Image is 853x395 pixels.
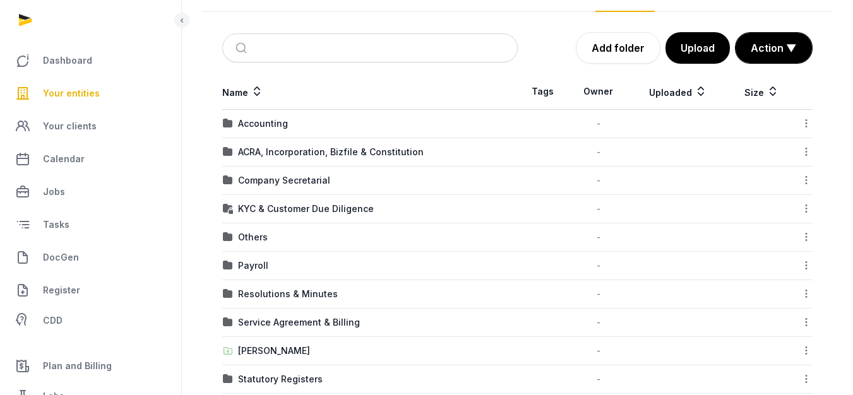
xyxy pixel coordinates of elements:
a: Your clients [10,111,171,141]
a: Plan and Billing [10,351,171,381]
span: Your entities [43,86,100,101]
div: ACRA, Incorporation, Bizfile & Constitution [238,146,424,158]
a: Dashboard [10,45,171,76]
img: folder.svg [223,175,233,186]
td: - [568,337,628,365]
td: - [568,138,628,167]
button: Submit [228,34,258,62]
span: Dashboard [43,53,92,68]
div: [PERSON_NAME] [238,345,310,357]
img: folder.svg [223,374,233,384]
th: Size [728,74,796,110]
img: folder.svg [223,147,233,157]
div: Statutory Registers [238,373,323,386]
img: folder-locked-icon.svg [223,204,233,214]
a: Calendar [10,144,171,174]
span: Register [43,283,80,298]
span: Plan and Billing [43,358,112,374]
a: Tasks [10,209,171,240]
span: Calendar [43,151,85,167]
a: Add folder [576,32,660,64]
a: Jobs [10,177,171,207]
img: folder.svg [223,317,233,327]
div: Accounting [238,117,288,130]
td: - [568,195,628,223]
th: Name [222,74,518,110]
a: Register [10,275,171,305]
span: Jobs [43,184,65,199]
div: Payroll [238,259,268,272]
th: Owner [568,74,628,110]
span: CDD [43,313,63,328]
img: folder-upload.svg [223,346,233,356]
span: DocGen [43,250,79,265]
td: - [568,110,628,138]
button: Upload [665,32,730,64]
th: Tags [518,74,568,110]
th: Uploaded [629,74,728,110]
td: - [568,365,628,394]
td: - [568,167,628,195]
td: - [568,223,628,252]
span: Your clients [43,119,97,134]
div: Resolutions & Minutes [238,288,338,300]
img: folder.svg [223,261,233,271]
img: folder.svg [223,232,233,242]
button: Action ▼ [736,33,812,63]
div: Service Agreement & Billing [238,316,360,329]
td: - [568,280,628,309]
div: KYC & Customer Due Diligence [238,203,374,215]
img: folder.svg [223,289,233,299]
span: Tasks [43,217,69,232]
div: Others [238,231,268,244]
td: - [568,309,628,337]
a: CDD [10,308,171,333]
img: folder.svg [223,119,233,129]
div: Company Secretarial [238,174,330,187]
a: Your entities [10,78,171,109]
td: - [568,252,628,280]
a: DocGen [10,242,171,273]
